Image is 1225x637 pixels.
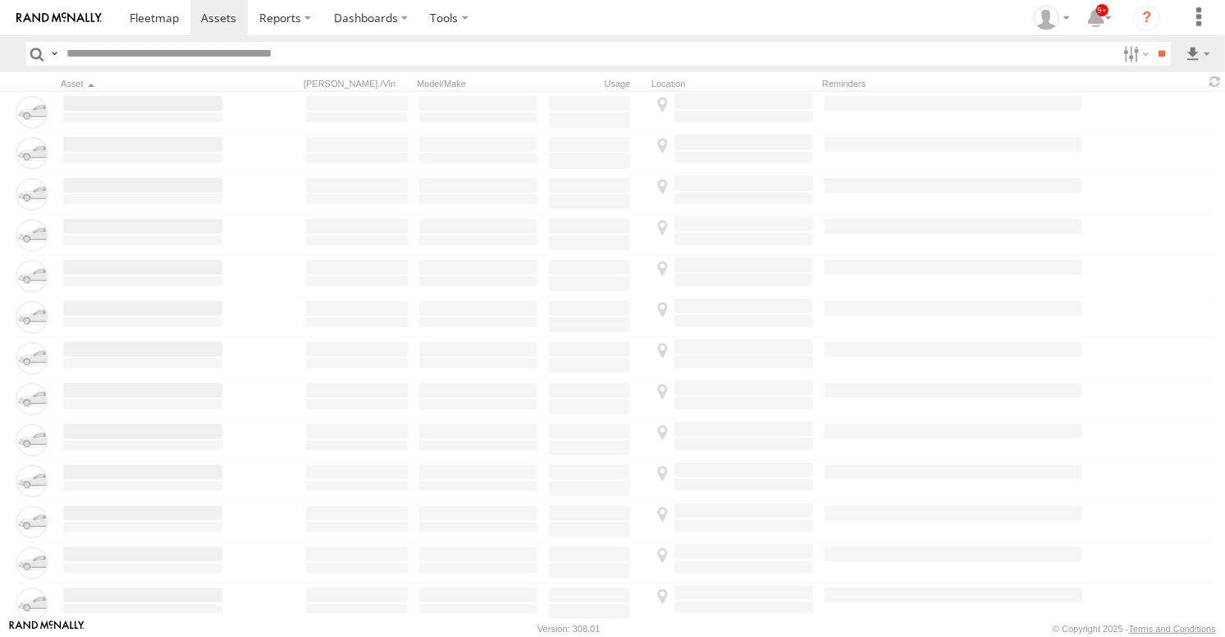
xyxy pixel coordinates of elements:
div: Version: 308.01 [537,624,600,634]
div: Reminders [822,78,1021,89]
div: Usage [546,78,645,89]
label: Export results as... [1184,42,1212,66]
div: Zeyd Karahasanoglu [1028,6,1076,30]
label: Search Filter Options [1117,42,1152,66]
div: © Copyright 2025 - [1053,624,1216,634]
div: Location [651,78,816,89]
div: [PERSON_NAME]./Vin [304,78,410,89]
a: Terms and Conditions [1129,624,1216,634]
span: Refresh [1205,74,1225,89]
i: ? [1134,5,1160,31]
a: Visit our Website [9,621,85,637]
label: Search Query [48,42,61,66]
img: rand-logo.svg [16,12,102,24]
div: Model/Make [417,78,540,89]
div: Click to Sort [61,78,225,89]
